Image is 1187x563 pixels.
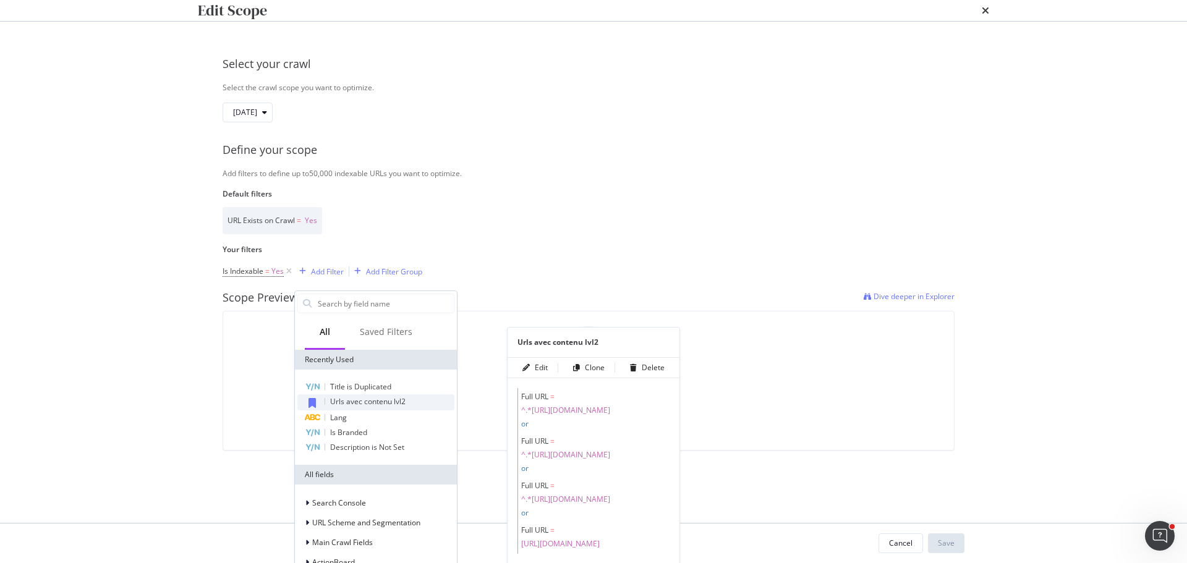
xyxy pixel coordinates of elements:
[568,358,605,378] button: Clone
[312,537,373,548] span: Main Crawl Fields
[521,405,670,415] span: ^.*[URL][DOMAIN_NAME]
[521,463,529,473] span: or
[305,215,317,226] span: Yes
[223,290,310,306] div: Scope Preview (0)
[874,291,955,302] span: Dive deeper in Explorer
[625,358,665,378] button: Delete
[154,73,189,81] div: Mots-clés
[521,480,548,491] span: Full URL
[312,497,366,508] span: Search Console
[521,507,529,518] span: or
[20,20,30,30] img: logo_orange.svg
[521,418,529,429] span: or
[223,188,955,199] label: Default filters
[294,264,344,279] button: Add Filter
[349,264,422,279] button: Add Filter Group
[521,436,548,446] span: Full URL
[330,381,391,392] span: Title is Duplicated
[295,350,457,370] div: Recently Used
[223,82,964,93] div: Select the crawl scope you want to optimize.
[312,517,420,528] span: URL Scheme and Segmentation
[360,326,412,338] div: Saved Filters
[585,362,605,373] div: Clone
[297,215,301,226] span: =
[330,396,406,407] span: Urls avec contenu lvl2
[317,294,454,313] input: Search by field name
[228,215,295,226] span: URL Exists on Crawl
[223,168,964,179] div: Add filters to define up to 50,000 indexable URLs you want to optimize.
[32,32,140,42] div: Domaine: [DOMAIN_NAME]
[535,362,548,373] div: Edit
[320,326,330,338] div: All
[521,391,548,402] span: Full URL
[508,337,679,347] div: Urls avec contenu lvl2
[550,480,555,491] span: =
[271,263,284,280] span: Yes
[233,107,257,117] span: 2025 Sep. 6th
[223,142,964,158] div: Define your scope
[330,412,347,423] span: Lang
[889,538,913,548] div: Cancel
[521,494,670,504] span: ^.*[URL][DOMAIN_NAME]
[35,20,61,30] div: v 4.0.25
[550,436,555,446] span: =
[64,73,95,81] div: Domaine
[366,266,422,277] div: Add Filter Group
[879,533,923,553] button: Cancel
[521,539,670,549] span: [URL][DOMAIN_NAME]
[223,103,273,122] button: [DATE]
[521,525,548,535] span: Full URL
[521,552,529,562] span: or
[517,358,548,378] button: Edit
[223,56,964,72] div: Select your crawl
[928,533,964,553] button: Save
[20,32,30,42] img: website_grey.svg
[140,72,150,82] img: tab_keywords_by_traffic_grey.svg
[521,450,670,460] span: ^.*[URL][DOMAIN_NAME]
[330,427,367,438] span: Is Branded
[311,266,344,277] div: Add Filter
[550,391,555,402] span: =
[642,362,665,373] div: Delete
[223,266,263,276] span: Is Indexable
[265,266,270,276] span: =
[864,290,955,306] a: Dive deeper in Explorer
[295,465,457,485] div: All fields
[330,442,404,452] span: Description is Not Set
[550,525,555,535] span: =
[938,538,955,548] div: Save
[50,72,60,82] img: tab_domain_overview_orange.svg
[223,244,955,255] label: Your filters
[1145,521,1175,551] iframe: Intercom live chat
